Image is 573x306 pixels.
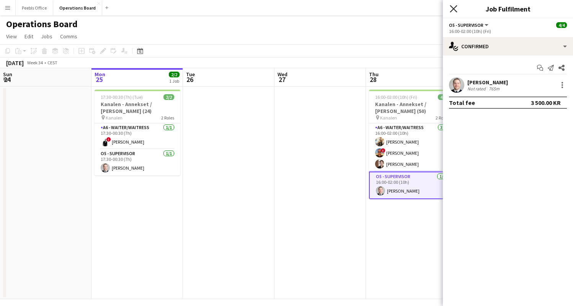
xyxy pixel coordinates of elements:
[16,0,53,15] button: Peebls Office
[443,4,573,14] h3: Job Fulfilment
[369,90,455,199] app-job-card: 16:00-02:00 (10h) (Fri)4/4Kanalen - Annekset / [PERSON_NAME] (50) Kanalen2 RolesA6 - WAITER/WAITR...
[556,22,567,28] span: 4/4
[95,90,180,175] app-job-card: 17:30-00:30 (7h) (Tue)2/2Kanalen - Annekset / [PERSON_NAME] (24) Kanalen2 RolesA6 - WAITER/WAITRE...
[169,78,179,84] div: 1 Job
[369,172,455,199] app-card-role: O5 - SUPERVISOR1/116:00-02:00 (10h)[PERSON_NAME]
[53,0,102,15] button: Operations Board
[276,75,287,84] span: 27
[438,94,449,100] span: 4/4
[449,99,475,106] div: Total fee
[449,22,490,28] button: O5 - SUPERVISOR
[3,71,12,78] span: Sun
[381,148,385,153] span: !
[60,33,77,40] span: Comms
[57,31,80,41] a: Comms
[369,101,455,115] h3: Kanalen - Annekset / [PERSON_NAME] (50)
[93,75,105,84] span: 25
[368,75,379,84] span: 28
[186,71,195,78] span: Tue
[6,33,17,40] span: View
[169,72,180,77] span: 2/2
[3,31,20,41] a: View
[106,137,111,142] span: !
[531,99,561,106] div: 3 500.00 KR
[163,94,174,100] span: 2/2
[369,71,379,78] span: Thu
[95,101,180,115] h3: Kanalen - Annekset / [PERSON_NAME] (24)
[95,71,105,78] span: Mon
[24,33,33,40] span: Edit
[47,60,57,65] div: CEST
[449,28,567,34] div: 16:00-02:00 (10h) (Fri)
[380,115,397,121] span: Kanalen
[487,86,501,92] div: 765m
[95,123,180,149] app-card-role: A6 - WAITER/WAITRESS1/117:30-00:30 (7h)![PERSON_NAME]
[2,75,12,84] span: 24
[41,33,52,40] span: Jobs
[21,31,36,41] a: Edit
[449,22,483,28] span: O5 - SUPERVISOR
[467,86,487,92] div: Not rated
[185,75,195,84] span: 26
[467,79,508,86] div: [PERSON_NAME]
[161,115,174,121] span: 2 Roles
[375,94,417,100] span: 16:00-02:00 (10h) (Fri)
[443,37,573,56] div: Confirmed
[6,59,24,67] div: [DATE]
[38,31,56,41] a: Jobs
[6,18,78,30] h1: Operations Board
[278,71,287,78] span: Wed
[25,60,44,65] span: Week 34
[95,149,180,175] app-card-role: O5 - SUPERVISOR1/117:30-00:30 (7h)[PERSON_NAME]
[101,94,143,100] span: 17:30-00:30 (7h) (Tue)
[369,123,455,172] app-card-role: A6 - WAITER/WAITRESS3/316:00-02:00 (10h)[PERSON_NAME]![PERSON_NAME][PERSON_NAME]
[106,115,122,121] span: Kanalen
[436,115,449,121] span: 2 Roles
